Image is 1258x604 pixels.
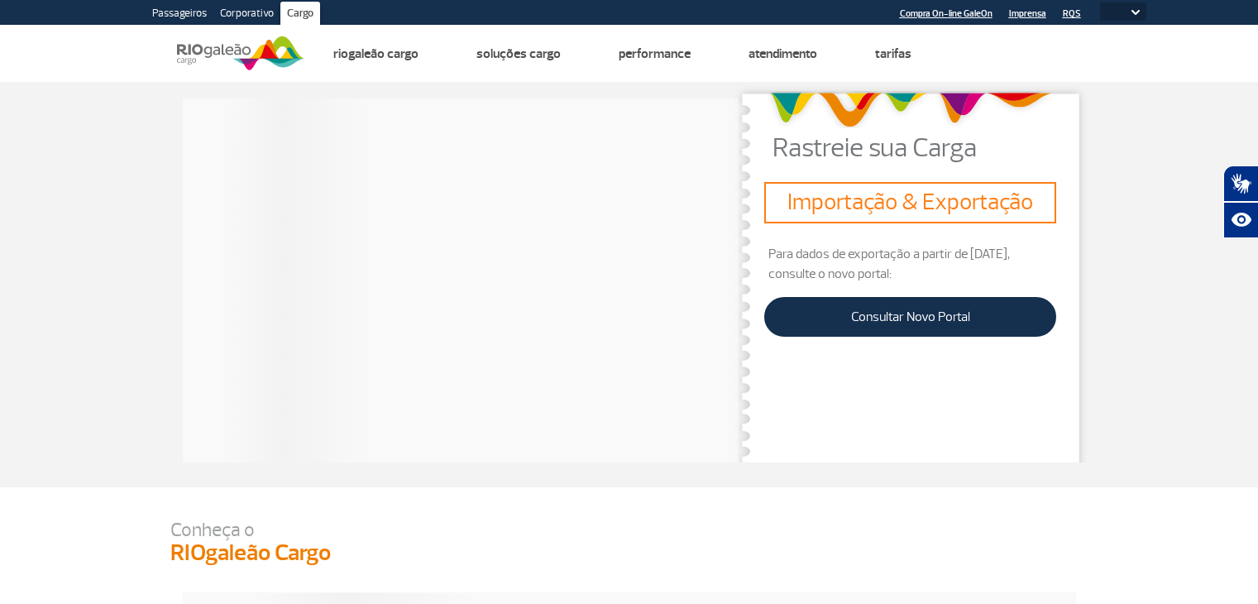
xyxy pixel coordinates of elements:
[333,46,419,62] a: Riogaleão Cargo
[170,520,1088,539] p: Conheça o
[764,297,1056,337] a: Consultar Novo Portal
[1009,8,1046,19] a: Imprensa
[900,8,993,19] a: Compra On-line GaleOn
[280,2,320,28] a: Cargo
[213,2,280,28] a: Corporativo
[772,135,1088,161] p: Rastreie sua Carga
[1223,202,1258,238] button: Abrir recursos assistivos.
[749,46,817,62] a: Atendimento
[146,2,213,28] a: Passageiros
[1223,165,1258,238] div: Plugin de acessibilidade da Hand Talk.
[875,46,911,62] a: Tarifas
[771,189,1050,217] h3: Importação & Exportação
[476,46,561,62] a: Soluções Cargo
[764,244,1056,284] p: Para dados de exportação a partir de [DATE], consulte o novo portal:
[170,539,1088,568] h3: RIOgaleão Cargo
[1223,165,1258,202] button: Abrir tradutor de língua de sinais.
[619,46,691,62] a: Performance
[1063,8,1081,19] a: RQS
[763,84,1057,135] img: grafismo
